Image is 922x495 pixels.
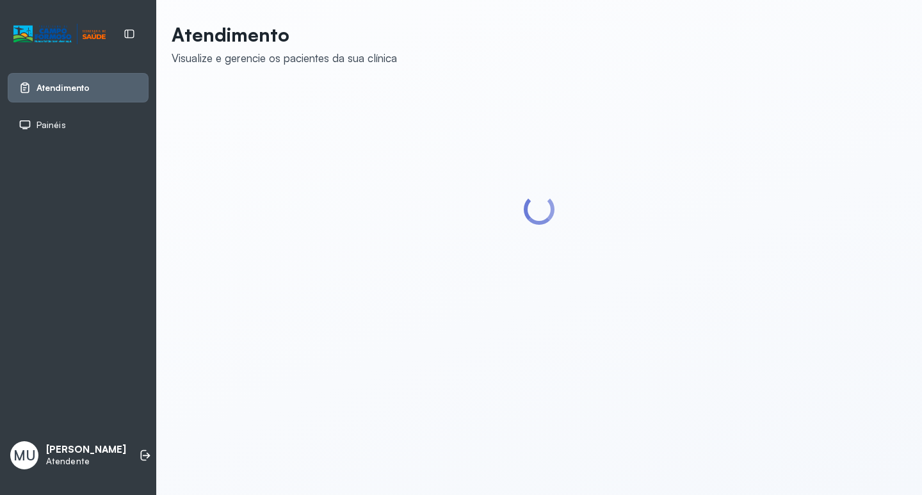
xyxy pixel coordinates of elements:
a: Atendimento [19,81,138,94]
span: Painéis [36,120,66,131]
p: Atendente [46,456,126,467]
span: Atendimento [36,83,90,93]
img: Logotipo do estabelecimento [13,24,106,45]
p: [PERSON_NAME] [46,444,126,456]
p: Atendimento [172,23,397,46]
div: Visualize e gerencie os pacientes da sua clínica [172,51,397,65]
